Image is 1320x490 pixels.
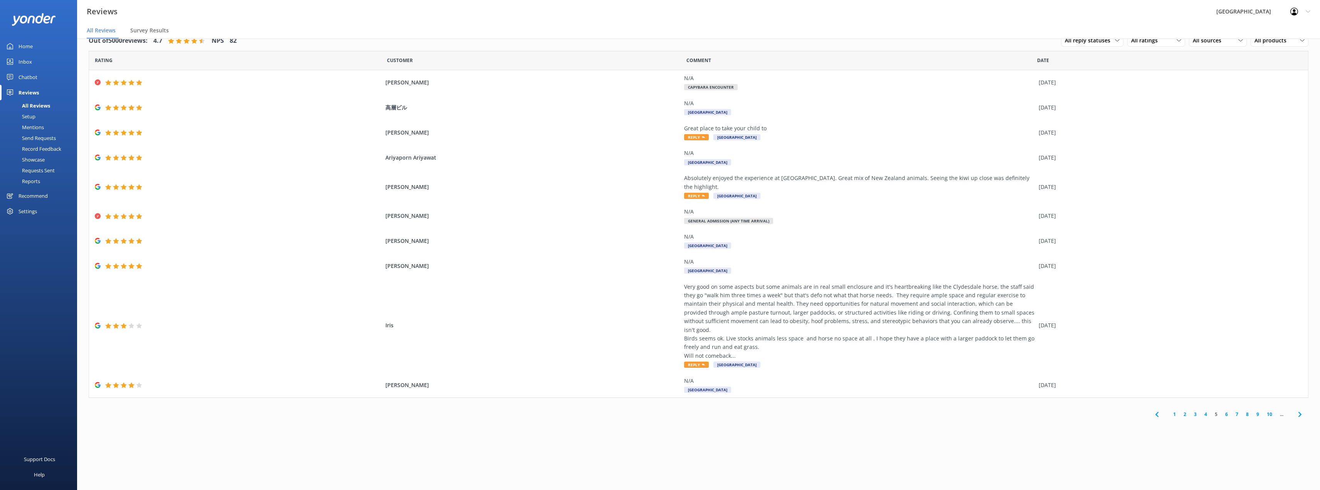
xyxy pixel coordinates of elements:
[1039,153,1298,162] div: [DATE]
[18,204,37,219] div: Settings
[684,258,1035,266] div: N/A
[1254,36,1291,45] span: All products
[684,232,1035,241] div: N/A
[153,36,162,46] h4: 4.7
[684,193,709,199] span: Reply
[1131,36,1162,45] span: All ratings
[5,133,56,143] div: Send Requests
[684,387,731,393] span: [GEOGRAPHIC_DATA]
[87,5,118,18] h3: Reviews
[1039,262,1298,270] div: [DATE]
[385,237,680,245] span: [PERSON_NAME]
[1201,411,1211,418] a: 4
[385,103,680,112] span: 高層ビル
[1169,411,1180,418] a: 1
[1039,103,1298,112] div: [DATE]
[1276,411,1287,418] span: ...
[684,283,1035,360] div: Very good on some aspects but some animals are in real small enclosure and it's heartbreaking lik...
[5,111,35,122] div: Setup
[385,212,680,220] span: [PERSON_NAME]
[5,122,77,133] a: Mentions
[34,467,45,482] div: Help
[5,165,55,176] div: Requests Sent
[5,143,61,154] div: Record Feedback
[684,362,709,368] span: Reply
[684,109,731,115] span: [GEOGRAPHIC_DATA]
[1211,411,1221,418] a: 5
[684,149,1035,157] div: N/A
[5,122,44,133] div: Mentions
[130,27,169,34] span: Survey Results
[5,154,77,165] a: Showcase
[12,13,56,26] img: yonder-white-logo.png
[18,188,48,204] div: Recommend
[1039,381,1298,389] div: [DATE]
[684,377,1035,385] div: N/A
[713,134,760,140] span: [GEOGRAPHIC_DATA]
[5,176,77,187] a: Reports
[686,57,711,64] span: Question
[684,218,773,224] span: General Admission (Any Time Arrival)
[18,39,33,54] div: Home
[1193,36,1226,45] span: All sources
[684,159,731,165] span: [GEOGRAPHIC_DATA]
[385,183,680,191] span: [PERSON_NAME]
[5,100,77,111] a: All Reviews
[684,268,731,274] span: [GEOGRAPHIC_DATA]
[1039,78,1298,87] div: [DATE]
[18,69,37,85] div: Chatbot
[1039,183,1298,191] div: [DATE]
[18,85,39,100] div: Reviews
[684,124,1035,133] div: Great place to take your child to
[713,362,760,368] span: [GEOGRAPHIC_DATA]
[230,36,237,46] h4: 82
[1253,411,1263,418] a: 9
[713,193,760,199] span: [GEOGRAPHIC_DATA]
[24,451,55,467] div: Support Docs
[5,143,77,154] a: Record Feedback
[1180,411,1190,418] a: 2
[385,262,680,270] span: [PERSON_NAME]
[385,128,680,137] span: [PERSON_NAME]
[1232,411,1242,418] a: 7
[1037,57,1049,64] span: Date
[5,165,77,176] a: Requests Sent
[1039,237,1298,245] div: [DATE]
[684,174,1035,191] div: Absolutely enjoyed the experience at [GEOGRAPHIC_DATA]. Great mix of New Zealand animals. Seeing ...
[684,242,731,249] span: [GEOGRAPHIC_DATA]
[5,133,77,143] a: Send Requests
[385,153,680,162] span: Ariyaporn Ariyawat
[1263,411,1276,418] a: 10
[684,134,709,140] span: Reply
[684,74,1035,83] div: N/A
[1039,321,1298,330] div: [DATE]
[5,100,50,111] div: All Reviews
[387,57,413,64] span: Date
[18,54,32,69] div: Inbox
[1065,36,1115,45] span: All reply statuses
[385,321,680,330] span: Iris
[5,154,45,165] div: Showcase
[385,78,680,87] span: [PERSON_NAME]
[385,381,680,389] span: [PERSON_NAME]
[684,99,1035,108] div: N/A
[684,207,1035,216] div: N/A
[87,27,116,34] span: All Reviews
[1221,411,1232,418] a: 6
[89,36,148,46] h4: Out of 5000 reviews:
[1242,411,1253,418] a: 8
[1039,212,1298,220] div: [DATE]
[5,176,40,187] div: Reports
[212,36,224,46] h4: NPS
[684,84,738,90] span: Capybara Encounter
[1190,411,1201,418] a: 3
[5,111,77,122] a: Setup
[1039,128,1298,137] div: [DATE]
[95,57,113,64] span: Date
